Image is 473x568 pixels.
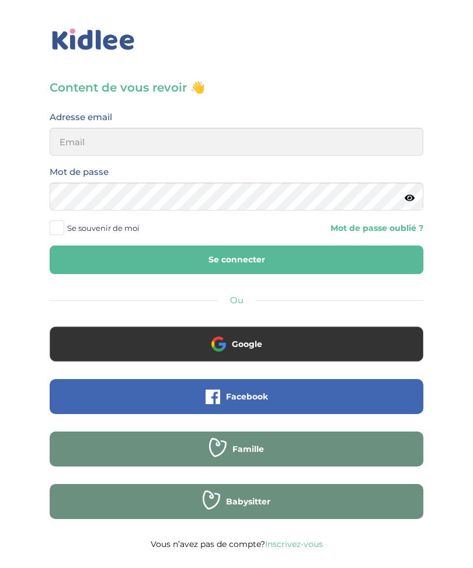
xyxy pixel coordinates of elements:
a: Mot de passe oublié ? [331,223,423,234]
a: Babysitter [50,504,423,515]
span: Famille [232,443,264,455]
label: Mot de passe [50,164,109,180]
span: Facebook [226,391,268,402]
a: Famille [50,451,423,462]
h3: Content de vous revoir 👋 [50,79,423,96]
button: Babysitter [50,484,423,519]
img: facebook.png [206,390,220,404]
a: Inscrivez-vous [265,539,323,549]
button: Se connecter [50,246,423,274]
button: Facebook [50,379,423,414]
button: Google [50,327,423,362]
img: google.png [211,336,226,351]
label: Adresse email [50,110,112,125]
span: Babysitter [226,496,270,507]
span: Se souvenir de moi [67,220,140,236]
a: Google [50,346,423,357]
p: Vous n’avez pas de compte? [50,537,423,552]
span: Ou [230,294,244,306]
img: logo_kidlee_bleu [50,26,137,53]
span: Google [232,338,262,350]
button: Famille [50,432,423,467]
input: Email [50,128,423,156]
a: Facebook [50,399,423,410]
